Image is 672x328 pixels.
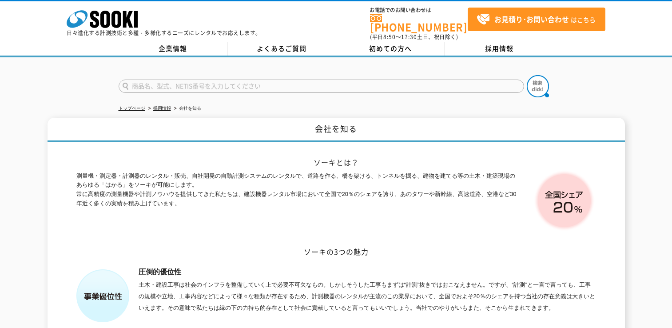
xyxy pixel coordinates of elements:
a: 初めての方へ [336,42,445,56]
span: 17:30 [401,33,417,41]
img: btn_search.png [527,75,549,97]
p: 日々進化する計測技術と多種・多様化するニーズにレンタルでお応えします。 [67,30,261,36]
input: 商品名、型式、NETIS番号を入力してください [119,80,524,93]
li: 会社を知る [172,104,201,113]
p: 測量機・測定器・計測器のレンタル・販売、自社開発の自動計測システムのレンタルで、道路を作る、橋を架ける、トンネルを掘る、建物を建てる等の土木・建築現場のあらゆる「はかる」をソーキが可能にします。... [76,172,521,208]
a: 採用情報 [445,42,554,56]
a: 採用情報 [153,106,171,111]
a: [PHONE_NUMBER] [370,14,468,32]
img: 事業優位性 [76,269,130,323]
span: お電話でのお問い合わせは [370,8,468,13]
strong: お見積り･お問い合わせ [494,14,569,24]
a: 企業情報 [119,42,227,56]
span: 初めての方へ [369,44,412,53]
span: 8:50 [383,33,396,41]
a: お見積り･お問い合わせはこちら [468,8,605,31]
dd: 土木・建設工事は社会のインフラを整備していく上で必要不可欠なもの。しかしそうした工事もまずは“計測”抜きではおこなえません。ですが、“計測”と一言で言っても、工事の規模や立地、工事内容などによっ... [139,279,596,314]
h2: ソーキの3つの魅力 [76,247,596,256]
a: トップページ [119,106,145,111]
dt: 圧倒的優位性 [139,265,596,279]
img: 全国シェア20% [532,169,596,234]
a: よくあるご質問 [227,42,336,56]
span: はこちら [477,13,596,26]
h2: ソーキとは？ [76,158,596,167]
span: (平日 ～ 土日、祝日除く) [370,33,458,41]
h1: 会社を知る [48,118,625,142]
